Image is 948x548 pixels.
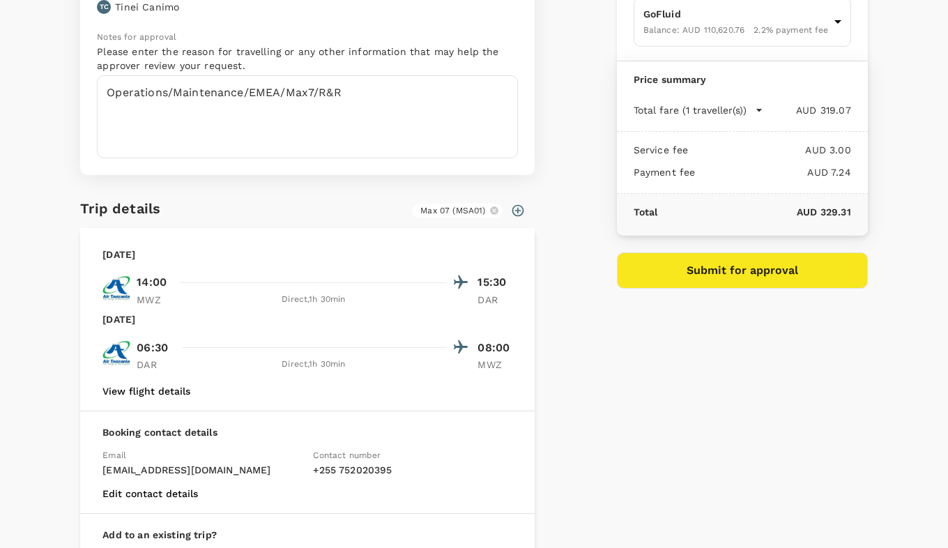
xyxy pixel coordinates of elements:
p: Total [634,205,658,219]
img: TC [102,274,130,302]
button: Edit contact details [102,488,198,499]
p: MWZ [137,293,171,307]
p: Notes for approval [97,31,518,45]
p: TC [100,2,109,12]
p: 15:30 [477,274,512,291]
p: [DATE] [102,312,135,326]
div: Direct , 1h 30min [180,293,447,307]
span: Email [102,450,126,460]
span: Max 07 (MSA01) [412,205,494,217]
p: MWZ [477,358,512,372]
p: DAR [137,358,171,372]
p: DAR [477,293,512,307]
img: TC [102,339,130,367]
p: [DATE] [102,248,135,261]
p: AUD 7.24 [695,165,850,179]
h6: Trip details [80,197,160,220]
div: Direct , 1h 30min [180,358,447,372]
button: Total fare (1 traveller(s)) [634,103,763,117]
span: Balance : AUD 110,620.76 [643,25,744,35]
span: Contact number [313,450,381,460]
p: + 255 752020395 [313,463,512,477]
p: Service fee [634,143,689,157]
span: 2.2 % payment fee [754,25,828,35]
p: AUD 3.00 [688,143,850,157]
p: AUD 329.31 [657,205,850,219]
p: 06:30 [137,340,168,356]
p: GoFluid [643,7,829,21]
div: Max 07 (MSA01) [412,204,503,218]
p: Booking contact details [102,425,512,439]
p: Add to an existing trip? [102,528,512,542]
p: AUD 319.07 [763,103,851,117]
p: [EMAIL_ADDRESS][DOMAIN_NAME] [102,463,302,477]
p: Payment fee [634,165,696,179]
p: Price summary [634,73,851,86]
p: Total fare (1 traveller(s)) [634,103,747,117]
p: 08:00 [477,340,512,356]
p: 14:00 [137,274,167,291]
p: Please enter the reason for travelling or any other information that may help the approver review... [97,45,518,73]
button: View flight details [102,386,190,397]
button: Submit for approval [617,252,868,289]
